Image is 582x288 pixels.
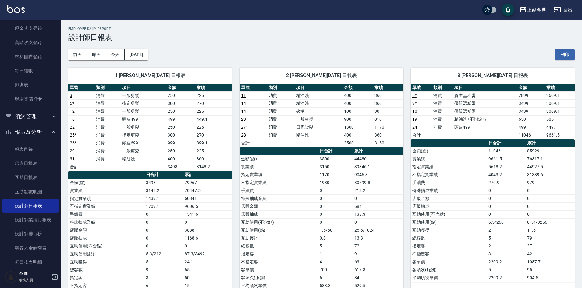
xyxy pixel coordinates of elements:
[267,107,295,115] td: 消費
[373,139,403,147] td: 3150
[70,93,72,98] a: 3
[527,6,546,14] div: 上越金典
[353,274,403,282] td: 84
[526,226,575,234] td: 11.6
[545,107,575,115] td: 3009.1
[318,194,353,202] td: 0
[411,250,487,258] td: 不指定客
[166,91,195,99] td: 250
[267,131,295,139] td: 消費
[318,187,353,194] td: 0
[411,131,432,139] td: 合計
[166,163,195,171] td: 3498
[353,163,403,171] td: 39846.1
[295,131,342,139] td: 精油洗
[318,250,353,258] td: 1
[412,109,417,114] a: 10
[19,271,50,277] h5: 金典
[7,5,25,13] img: Logo
[166,131,195,139] td: 300
[545,84,575,92] th: 業績
[353,234,403,242] td: 13.3
[240,194,318,202] td: 特殊抽成業績
[353,147,403,155] th: 累計
[68,84,232,171] table: a dense table
[545,131,575,139] td: 9661.5
[94,99,121,107] td: 消費
[195,84,232,92] th: 業績
[166,147,195,155] td: 250
[121,155,166,163] td: 精油洗
[121,99,166,107] td: 指定剪髮
[487,202,526,210] td: 0
[2,156,59,170] a: 店家日報表
[373,131,403,139] td: 360
[412,125,417,130] a: 24
[166,107,195,115] td: 250
[318,171,353,179] td: 1170
[183,171,232,179] th: 累計
[411,171,487,179] td: 不指定實業績
[411,179,487,187] td: 手續費
[517,107,545,115] td: 3499
[68,33,575,42] h3: 設計師日報表
[240,84,267,92] th: 單號
[195,107,232,115] td: 225
[183,202,232,210] td: 9606.5
[2,142,59,156] a: 報表目錄
[411,218,487,226] td: 互助使用(點)
[121,139,166,147] td: 頭皮699
[195,115,232,123] td: 449.1
[240,266,318,274] td: 客單價
[68,163,94,171] td: 合計
[2,64,59,78] a: 每日結帳
[487,266,526,274] td: 5
[267,84,295,92] th: 類別
[68,49,87,60] button: 前天
[195,131,232,139] td: 270
[121,123,166,131] td: 一般剪髮
[166,123,195,131] td: 250
[411,84,575,139] table: a dense table
[2,36,59,50] a: 高階收支登錄
[195,123,232,131] td: 225
[453,107,517,115] td: 優質溫塑燙
[195,155,232,163] td: 360
[318,155,353,163] td: 3500
[68,250,144,258] td: 互助使用(點)
[241,117,246,122] a: 23
[183,242,232,250] td: 0
[517,91,545,99] td: 2899
[517,123,545,131] td: 499
[432,91,453,99] td: 消費
[2,199,59,213] a: 設計師日報表
[318,274,353,282] td: 6
[517,84,545,92] th: 金額
[68,202,144,210] td: 不指定實業績
[94,147,121,155] td: 消費
[2,170,59,184] a: 互助日報表
[183,234,232,242] td: 1168.6
[418,73,567,79] span: 3 [PERSON_NAME][DATE] 日報表
[517,99,545,107] td: 3499
[318,179,353,187] td: 1980
[318,218,353,226] td: 0
[94,84,121,92] th: 類別
[526,194,575,202] td: 0
[295,99,342,107] td: 精油洗
[241,93,246,98] a: 11
[487,194,526,202] td: 0
[342,84,373,92] th: 金額
[545,99,575,107] td: 3009.1
[555,49,575,60] button: 列印
[121,131,166,139] td: 指定剪髮
[432,115,453,123] td: 消費
[195,139,232,147] td: 899.1
[2,241,59,255] a: 顧客入金餘額表
[2,50,59,64] a: 材料自購登錄
[295,84,342,92] th: 項目
[240,187,318,194] td: 手續費
[267,115,295,123] td: 消費
[94,107,121,115] td: 消費
[411,258,487,266] td: 客單價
